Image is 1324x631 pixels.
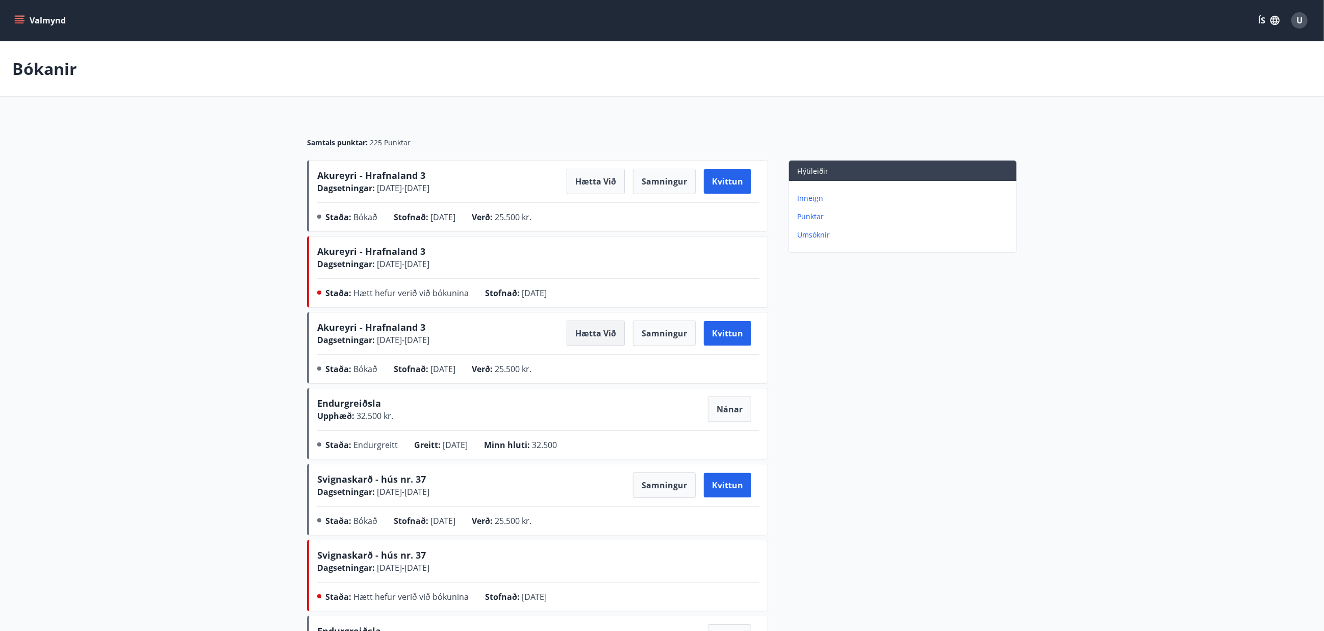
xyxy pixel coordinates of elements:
[567,321,625,346] button: Hætta við
[317,397,381,413] span: Endurgreiðsla
[495,515,531,527] span: 25.500 kr.
[443,439,468,451] span: [DATE]
[375,334,429,346] span: [DATE] - [DATE]
[307,138,368,148] span: Samtals punktar :
[495,363,531,375] span: 25.500 kr.
[353,363,377,375] span: Bókað
[567,169,625,194] button: Hætta við
[353,591,469,602] span: Hætt hefur verið við bókunina
[1287,8,1312,33] button: U
[797,193,1012,203] p: Inneign
[370,138,411,148] span: 225 Punktar
[12,11,70,30] button: menu
[633,472,696,498] button: Samningur
[797,212,1012,222] p: Punktar
[430,212,455,223] span: [DATE]
[797,230,1012,240] p: Umsóknir
[325,212,351,223] span: Staða :
[704,321,751,346] button: Kvittun
[472,363,493,375] span: Verð :
[325,287,351,299] span: Staða :
[325,591,351,602] span: Staða :
[317,169,425,181] span: Akureyri - Hrafnaland 3
[522,287,547,299] span: [DATE]
[375,258,429,270] span: [DATE] - [DATE]
[522,591,547,602] span: [DATE]
[325,363,351,375] span: Staða :
[472,212,493,223] span: Verð :
[394,363,428,375] span: Stofnað :
[495,212,531,223] span: 25.500 kr.
[325,515,351,527] span: Staða :
[704,473,751,497] button: Kvittun
[317,549,426,561] span: Svignaskarð - hús nr. 37
[708,397,751,422] button: Nánar
[472,515,493,527] span: Verð :
[353,439,398,451] span: Endurgreitt
[317,473,426,485] span: Svignaskarð - hús nr. 37
[704,169,751,194] button: Kvittun
[430,515,455,527] span: [DATE]
[633,321,696,346] button: Samningur
[485,287,520,299] span: Stofnað :
[317,245,425,257] span: Akureyri - Hrafnaland 3
[1253,11,1285,30] button: ÍS
[317,321,425,333] span: Akureyri - Hrafnaland 3
[430,363,455,375] span: [DATE]
[353,287,469,299] span: Hætt hefur verið við bókunina
[485,591,520,602] span: Stofnað :
[532,439,557,451] span: 32.500
[375,486,429,497] span: [DATE] - [DATE]
[317,258,375,270] span: Dagsetningar :
[394,212,428,223] span: Stofnað :
[414,439,441,451] span: Greitt :
[375,182,429,194] span: [DATE] - [DATE]
[375,562,429,573] span: [DATE] - [DATE]
[317,562,375,573] span: Dagsetningar :
[484,439,530,451] span: Minn hluti :
[633,169,696,194] button: Samningur
[353,212,377,223] span: Bókað
[354,410,393,422] span: 32.500 kr.
[317,486,375,497] span: Dagsetningar :
[325,439,351,451] span: Staða :
[797,166,828,176] span: Flýtileiðir
[1296,15,1303,26] span: U
[12,58,77,80] p: Bókanir
[317,410,354,422] span: Upphæð :
[317,334,375,346] span: Dagsetningar :
[394,515,428,527] span: Stofnað :
[353,515,377,527] span: Bókað
[317,182,375,194] span: Dagsetningar :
